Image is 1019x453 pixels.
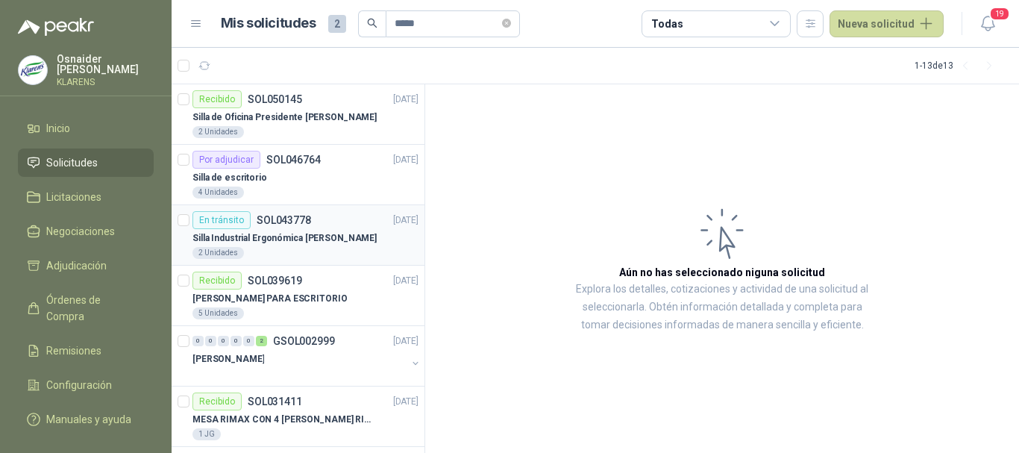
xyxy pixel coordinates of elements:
[205,336,216,346] div: 0
[243,336,254,346] div: 0
[393,334,418,349] p: [DATE]
[192,428,221,440] div: 1 JG
[192,307,244,319] div: 5 Unidades
[46,154,98,171] span: Solicitudes
[18,286,154,331] a: Órdenes de Compra
[18,114,154,143] a: Inicio
[393,213,418,228] p: [DATE]
[221,13,316,34] h1: Mis solicitudes
[218,336,229,346] div: 0
[57,78,154,87] p: KLARENS
[974,10,1001,37] button: 19
[502,16,511,31] span: close-circle
[256,336,267,346] div: 2
[46,189,101,205] span: Licitaciones
[18,149,154,177] a: Solicitudes
[19,56,47,84] img: Company Logo
[367,18,377,28] span: search
[18,217,154,246] a: Negociaciones
[192,187,244,199] div: 4 Unidades
[192,272,242,290] div: Recibido
[328,15,346,33] span: 2
[18,183,154,211] a: Licitaciones
[248,396,302,407] p: SOL031411
[192,126,244,138] div: 2 Unidades
[172,266,424,326] a: RecibidoSOL039619[DATE] [PERSON_NAME] PARA ESCRITORIO5 Unidades
[574,281,870,334] p: Explora los detalles, cotizaciones y actividad de una solicitud al seleccionarla. Obtén informaci...
[393,274,418,288] p: [DATE]
[192,247,244,259] div: 2 Unidades
[273,336,335,346] p: GSOL002999
[18,371,154,399] a: Configuración
[46,257,107,274] span: Adjudicación
[46,343,101,359] span: Remisiones
[18,337,154,365] a: Remisiones
[57,54,154,75] p: Osnaider [PERSON_NAME]
[192,352,264,366] p: [PERSON_NAME]
[18,405,154,434] a: Manuales y ayuda
[192,393,242,410] div: Recibido
[18,252,154,280] a: Adjudicación
[192,90,242,108] div: Recibido
[192,211,251,229] div: En tránsito
[393,153,418,167] p: [DATE]
[266,154,321,165] p: SOL046764
[192,110,377,125] p: Silla de Oficina Presidente [PERSON_NAME]
[502,19,511,28] span: close-circle
[830,10,944,37] button: Nueva solicitud
[619,264,825,281] h3: Aún no has seleccionado niguna solicitud
[46,120,70,137] span: Inicio
[192,292,348,306] p: [PERSON_NAME] PARA ESCRITORIO
[46,223,115,240] span: Negociaciones
[257,215,311,225] p: SOL043778
[231,336,242,346] div: 0
[393,93,418,107] p: [DATE]
[192,231,377,246] p: Silla Industrial Ergonómica [PERSON_NAME]
[172,84,424,145] a: RecibidoSOL050145[DATE] Silla de Oficina Presidente [PERSON_NAME]2 Unidades
[18,18,94,36] img: Logo peakr
[192,151,260,169] div: Por adjudicar
[192,171,267,185] p: Silla de escritorio
[651,16,683,32] div: Todas
[248,94,302,104] p: SOL050145
[989,7,1010,21] span: 19
[46,377,112,393] span: Configuración
[172,205,424,266] a: En tránsitoSOL043778[DATE] Silla Industrial Ergonómica [PERSON_NAME]2 Unidades
[172,387,424,447] a: RecibidoSOL031411[DATE] MESA RIMAX CON 4 [PERSON_NAME] RIMAX SIN BRAZOS1 JG
[915,54,1001,78] div: 1 - 13 de 13
[46,411,131,428] span: Manuales y ayuda
[192,336,204,346] div: 0
[192,413,378,427] p: MESA RIMAX CON 4 [PERSON_NAME] RIMAX SIN BRAZOS
[248,275,302,286] p: SOL039619
[192,332,421,380] a: 0 0 0 0 0 2 GSOL002999[DATE] [PERSON_NAME]
[46,292,139,325] span: Órdenes de Compra
[393,395,418,409] p: [DATE]
[172,145,424,205] a: Por adjudicarSOL046764[DATE] Silla de escritorio4 Unidades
